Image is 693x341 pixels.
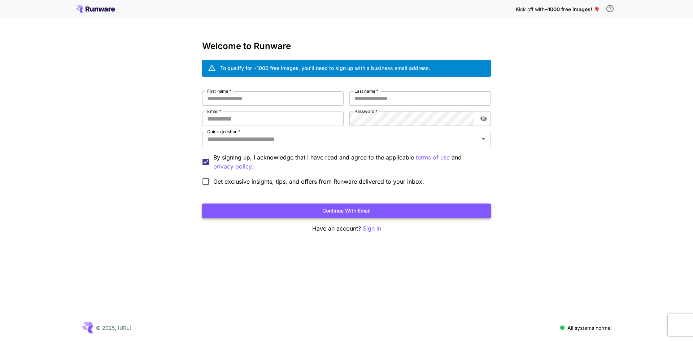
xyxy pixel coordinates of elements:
div: To qualify for ~1000 free images, you’ll need to sign up with a business email address. [220,64,430,72]
button: Sign in [363,224,381,233]
span: Get exclusive insights, tips, and offers from Runware delivered to your inbox. [213,177,424,186]
p: All systems normal [567,324,611,332]
button: In order to qualify for free credit, you need to sign up with a business email address and click ... [603,1,617,16]
p: privacy policy. [213,162,253,171]
span: Kick off with [516,6,545,12]
label: Quick question [207,128,240,135]
label: Last name [354,88,378,94]
button: By signing up, I acknowledge that I have read and agree to the applicable terms of use and [213,162,253,171]
h3: Welcome to Runware [202,41,491,51]
button: Continue with email [202,204,491,218]
p: terms of use [416,153,450,162]
label: First name [207,88,231,94]
span: ~1000 free images! 🎈 [545,6,600,12]
button: By signing up, I acknowledge that I have read and agree to the applicable and privacy policy. [416,153,450,162]
label: Password [354,108,378,114]
p: © 2025, [URL] [96,324,131,332]
button: Open [478,134,488,144]
p: Have an account? [202,224,491,233]
button: toggle password visibility [477,112,490,125]
p: By signing up, I acknowledge that I have read and agree to the applicable and [213,153,485,171]
label: Email [207,108,221,114]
